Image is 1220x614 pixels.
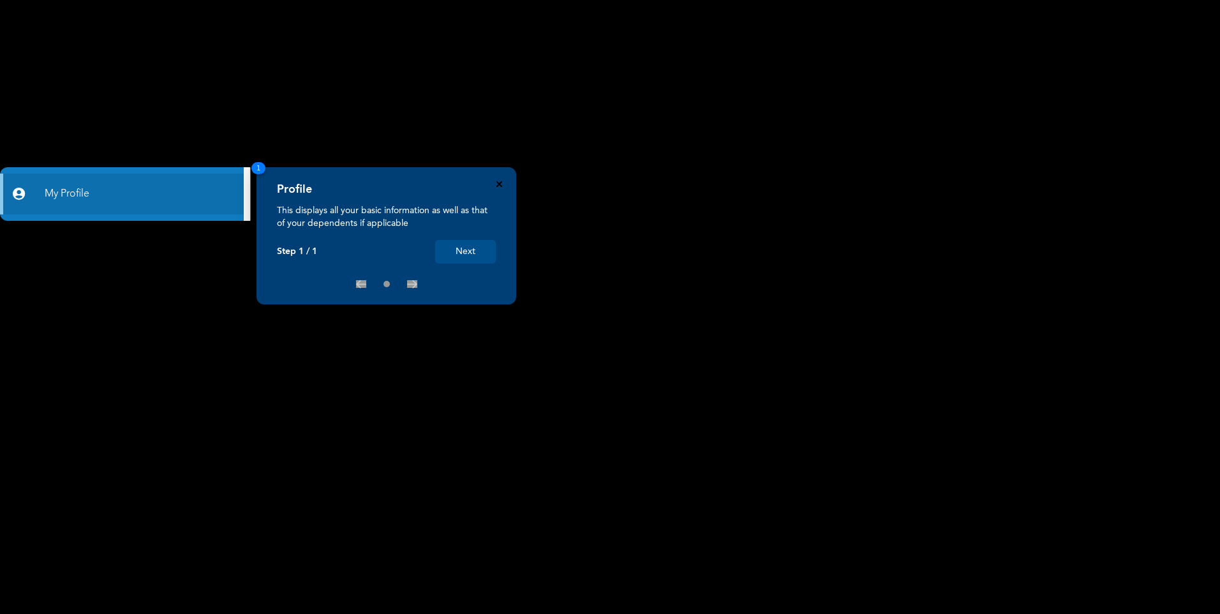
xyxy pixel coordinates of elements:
p: This displays all your basic information as well as that of your dependents if applicable [277,204,496,230]
span: 1 [251,162,265,174]
h4: Profile [277,183,312,197]
p: Step 1 / 1 [277,246,317,257]
button: Close [496,181,502,187]
button: Next [435,240,496,264]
